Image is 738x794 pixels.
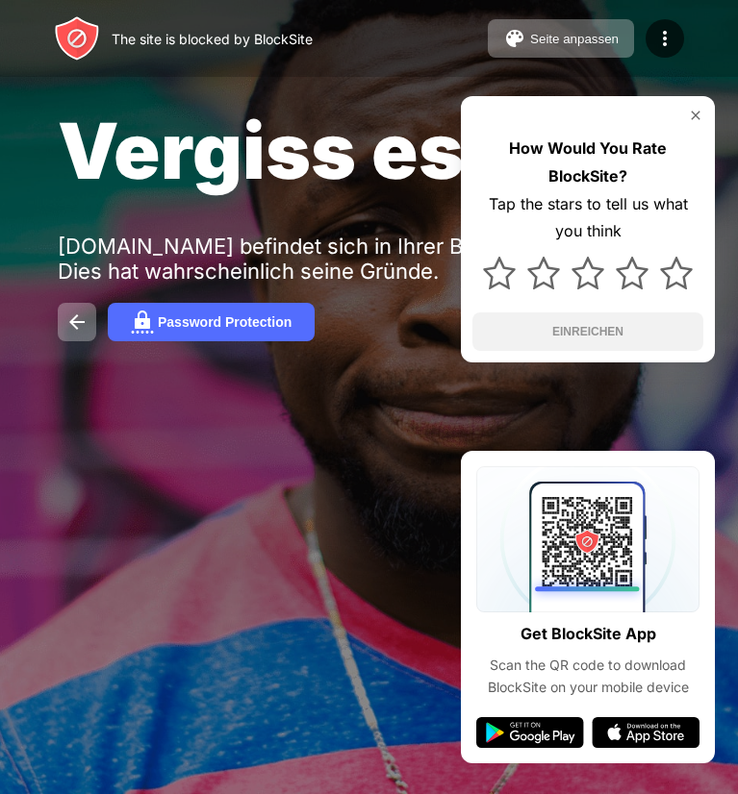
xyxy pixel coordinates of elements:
img: app-store.svg [592,717,700,748]
img: star.svg [483,257,516,289]
img: google-play.svg [476,717,584,748]
div: Password Protection [158,314,292,330]
img: star.svg [572,257,604,289]
img: header-logo.svg [54,15,100,62]
img: back.svg [65,310,89,334]
div: Scan the QR code to download BlockSite on your mobile device [476,655,700,698]
img: password.svg [131,310,154,334]
img: rate-us-close.svg [688,108,703,123]
button: Password Protection [108,303,315,341]
div: Tap the stars to tell us what you think [472,190,703,246]
button: EINREICHEN [472,312,703,351]
img: star.svg [527,257,560,289]
div: The site is blocked by BlockSite [112,31,313,47]
img: star.svg [616,257,649,289]
div: How Would You Rate BlockSite? [472,135,703,190]
img: qrcode.svg [476,466,700,612]
button: Seite anpassen [488,19,634,58]
img: menu-icon.svg [653,27,676,50]
img: star.svg [660,257,693,289]
img: pallet.svg [503,27,526,50]
div: Seite anpassen [530,32,619,46]
div: [DOMAIN_NAME] befindet sich in Ihrer BlockSite-Liste. Dies hat wahrscheinlich seine Gründe. [58,234,652,284]
div: Get BlockSite App [521,620,656,648]
span: Vergiss es. [58,104,493,197]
